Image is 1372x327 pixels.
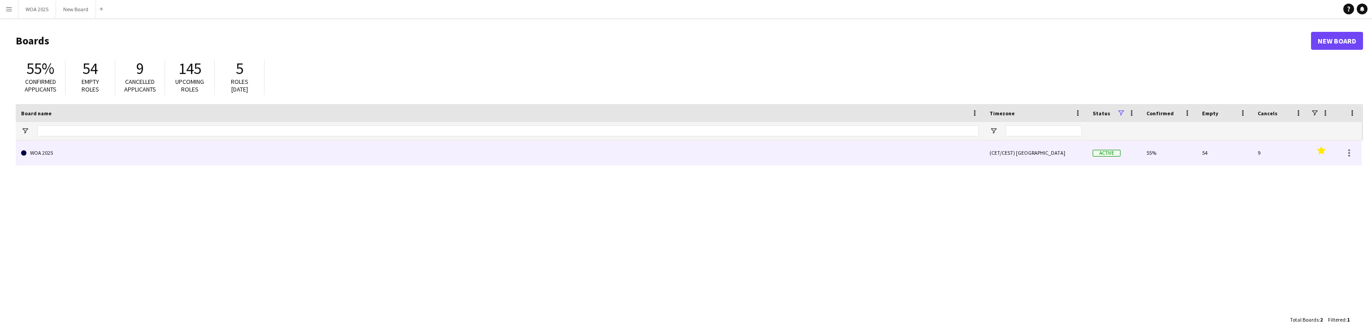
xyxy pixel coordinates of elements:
[231,78,248,93] span: Roles [DATE]
[1328,316,1346,323] span: Filtered
[1141,140,1197,165] div: 55%
[16,34,1311,48] h1: Boards
[990,127,998,135] button: Open Filter Menu
[1093,110,1110,117] span: Status
[82,78,99,93] span: Empty roles
[1252,140,1308,165] div: 9
[124,78,156,93] span: Cancelled applicants
[18,0,56,18] button: WOA 2025
[1202,110,1218,117] span: Empty
[1347,316,1350,323] span: 1
[21,127,29,135] button: Open Filter Menu
[25,78,56,93] span: Confirmed applicants
[26,59,54,78] span: 55%
[178,59,201,78] span: 145
[1006,126,1082,136] input: Timezone Filter Input
[175,78,204,93] span: Upcoming roles
[984,140,1087,165] div: (CET/CEST) [GEOGRAPHIC_DATA]
[56,0,96,18] button: New Board
[21,140,979,166] a: WOA 2025
[1290,316,1319,323] span: Total Boards
[1093,150,1120,157] span: Active
[1258,110,1277,117] span: Cancels
[1197,140,1252,165] div: 54
[82,59,98,78] span: 54
[1146,110,1174,117] span: Confirmed
[236,59,243,78] span: 5
[37,126,979,136] input: Board name Filter Input
[990,110,1015,117] span: Timezone
[136,59,144,78] span: 9
[1311,32,1363,50] a: New Board
[21,110,52,117] span: Board name
[1320,316,1323,323] span: 2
